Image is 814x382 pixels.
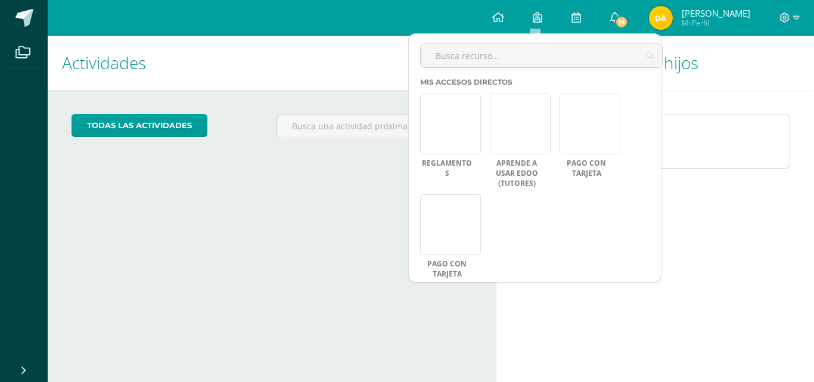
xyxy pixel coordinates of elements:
a: PAGO CON TARJETA [420,259,474,279]
input: Busca recurso... [421,44,662,67]
span: Mi Perfil [682,18,750,28]
img: 616cbcf2e78465da57443d712e140eb7.png [649,6,673,30]
span: Mis accesos directos [420,77,512,86]
a: todas las Actividades [72,114,207,137]
input: Busca una actividad próxima aquí... [277,114,471,138]
a: PAGO CON TARJETA [560,159,613,179]
h1: Actividades [62,36,481,90]
span: 19 [615,15,628,29]
a: Reglamentos [420,159,474,179]
a: Aprende a usar Edoo (Tutores) [490,159,543,188]
span: [PERSON_NAME] [682,7,750,19]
